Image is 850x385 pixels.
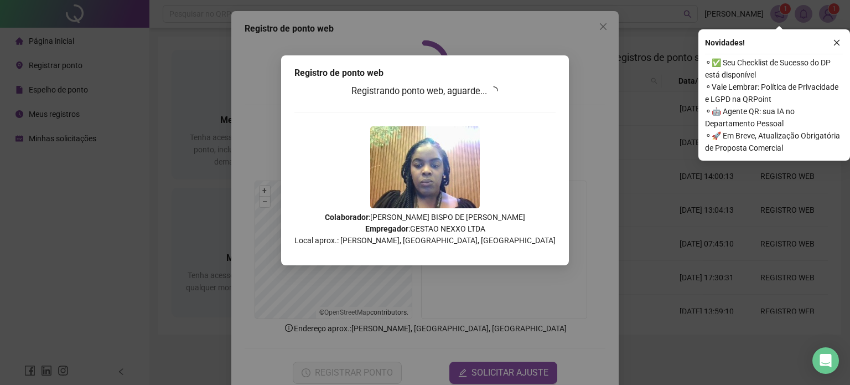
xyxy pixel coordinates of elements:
span: close [833,39,841,47]
span: Novidades ! [705,37,745,49]
strong: Colaborador [325,213,369,222]
span: ⚬ ✅ Seu Checklist de Sucesso do DP está disponível [705,57,843,81]
span: ⚬ 🚀 Em Breve, Atualização Obrigatória de Proposta Comercial [705,130,843,154]
p: : [PERSON_NAME] BISPO DE [PERSON_NAME] : GESTAO NEXXO LTDA Local aprox.: [PERSON_NAME], [GEOGRAPH... [294,212,556,247]
img: Z [370,126,480,208]
div: Registro de ponto web [294,66,556,80]
span: ⚬ 🤖 Agente QR: sua IA no Departamento Pessoal [705,105,843,130]
div: Open Intercom Messenger [812,347,839,374]
strong: Empregador [365,224,408,233]
span: ⚬ Vale Lembrar: Política de Privacidade e LGPD na QRPoint [705,81,843,105]
h3: Registrando ponto web, aguarde... [294,84,556,99]
span: loading [489,86,498,95]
